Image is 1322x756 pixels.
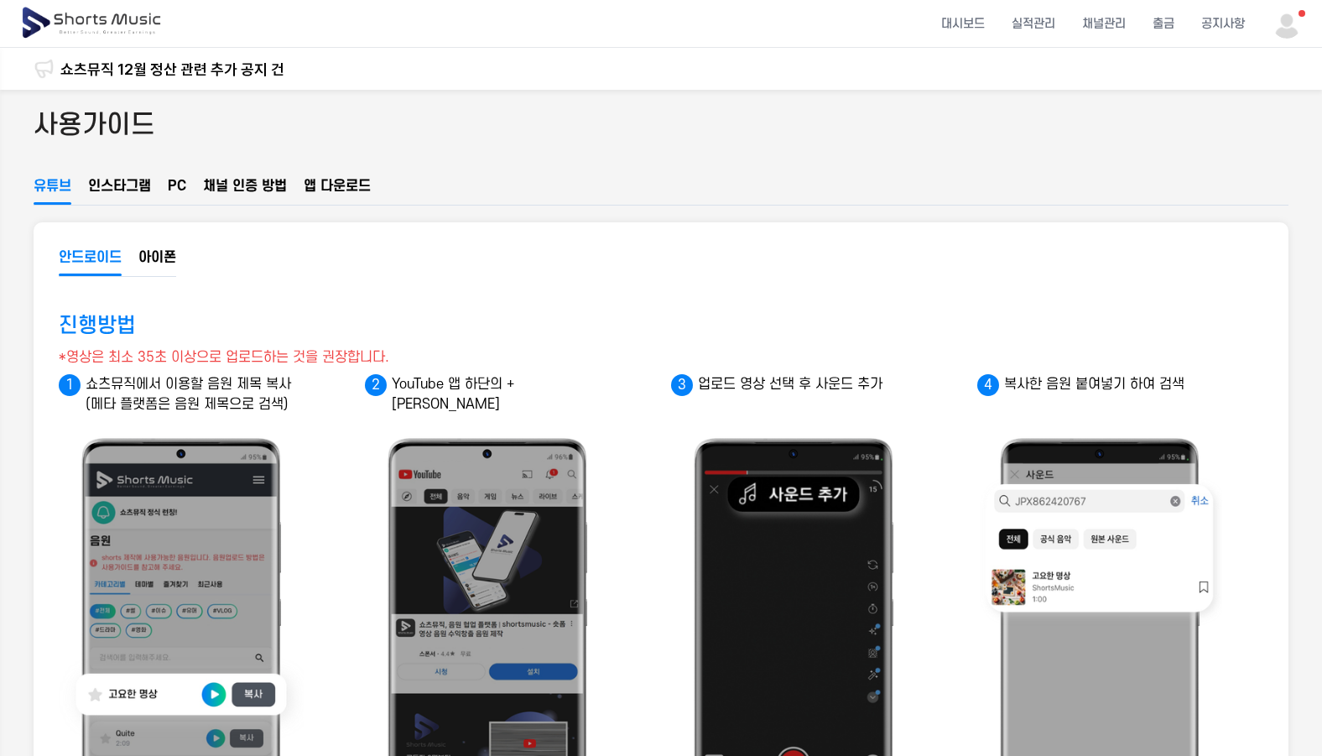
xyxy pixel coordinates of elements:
button: 유튜브 [34,176,71,205]
a: 쇼츠뮤직 12월 정산 관련 추가 공지 건 [60,58,284,81]
a: 출금 [1139,2,1188,46]
a: 채널관리 [1069,2,1139,46]
a: 실적관리 [998,2,1069,46]
a: 대시보드 [928,2,998,46]
p: 업로드 영상 선택 후 사운드 추가 [671,374,923,394]
button: 아이폰 [138,248,176,276]
button: 앱 다운로드 [304,176,371,205]
h2: 사용가이드 [34,107,155,144]
h3: 진행방법 [59,310,136,341]
a: 공지사항 [1188,2,1258,46]
button: 안드로이드 [59,248,122,276]
img: 알림 아이콘 [34,59,54,79]
p: 쇼츠뮤직에서 이용할 음원 제목 복사 (메타 플랫폼은 음원 제목으로 검색) [59,374,310,414]
button: 채널 인증 방법 [203,176,287,205]
button: 인스타그램 [88,176,151,205]
p: 복사한 음원 붙여넣기 하여 검색 [977,374,1229,394]
p: YouTube 앱 하단의 +[PERSON_NAME] [365,374,617,414]
button: PC [168,176,186,205]
div: *영상은 최소 35초 이상으로 업로드하는 것을 권장합니다. [59,347,389,368]
img: 사용자 이미지 [1272,8,1302,39]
